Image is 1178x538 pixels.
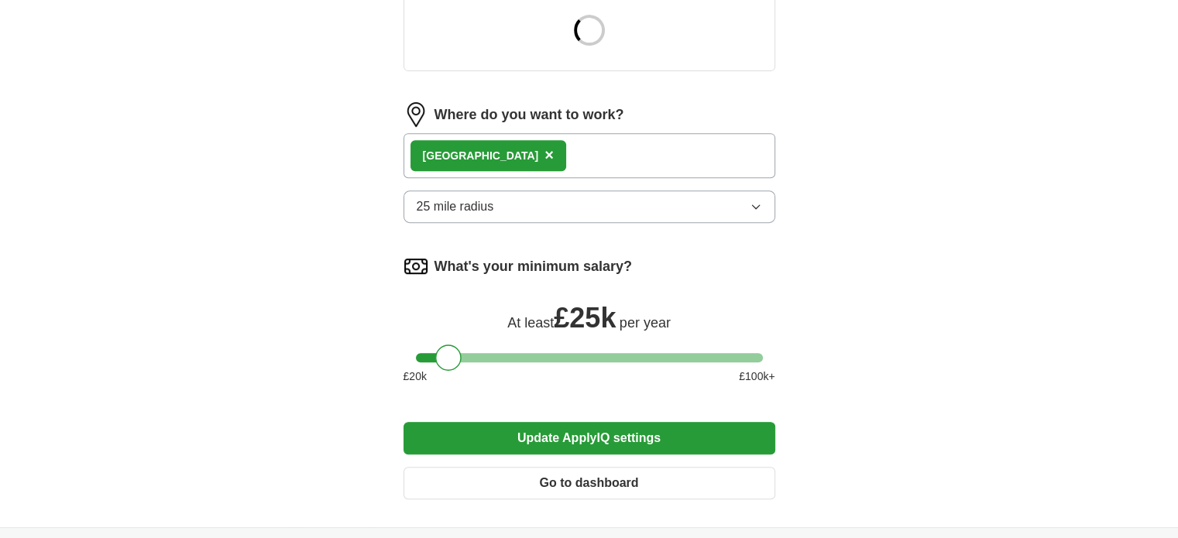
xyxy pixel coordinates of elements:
[404,190,775,223] button: 25 mile radius
[404,102,428,127] img: location.png
[404,254,428,279] img: salary.png
[620,315,671,331] span: per year
[404,422,775,454] button: Update ApplyIQ settings
[554,302,616,334] span: £ 25k
[739,368,774,385] span: £ 100 k+
[434,105,624,125] label: Where do you want to work?
[423,148,539,164] div: [GEOGRAPHIC_DATA]
[404,467,775,499] button: Go to dashboard
[417,197,494,216] span: 25 mile radius
[544,144,554,167] button: ×
[434,256,632,277] label: What's your minimum salary?
[404,368,427,385] span: £ 20 k
[507,315,554,331] span: At least
[544,146,554,163] span: ×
